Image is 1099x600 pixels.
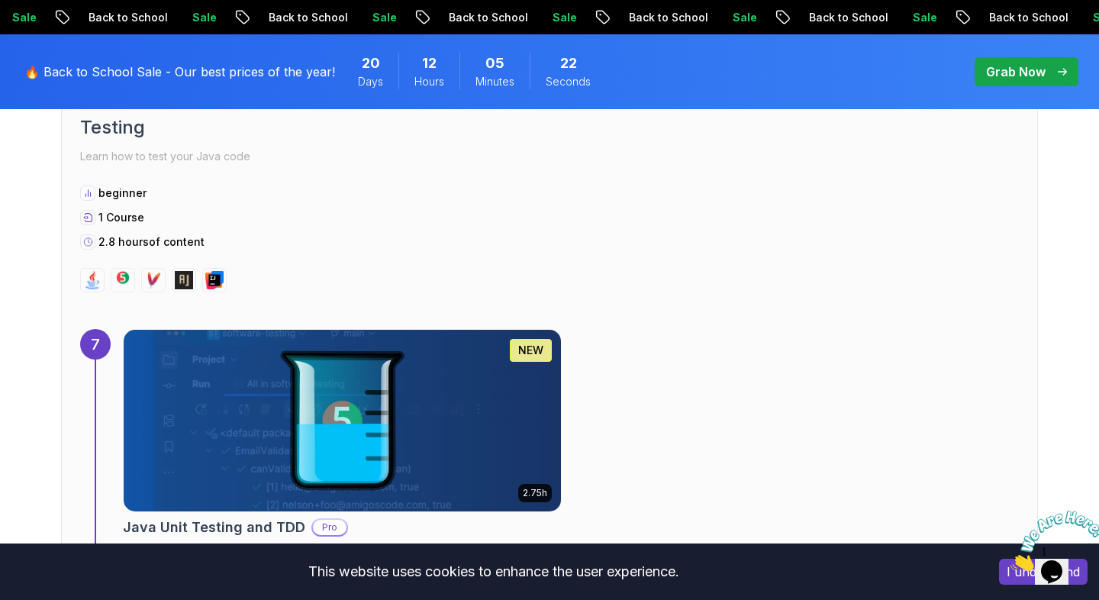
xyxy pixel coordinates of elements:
[80,329,111,360] div: 7
[123,329,562,573] a: Java Unit Testing and TDD card2.75hNEWJava Unit Testing and TDDProMaster Java Unit Testing and Te...
[485,53,504,74] span: 5 Minutes
[98,234,205,250] p: 2.8 hours of content
[83,271,102,289] img: java logo
[523,487,547,499] p: 2.75h
[899,10,948,25] p: Sale
[358,74,383,89] span: Days
[123,543,562,573] p: Master Java Unit Testing and Test-Driven Development (TDD) to build robust, maintainable, and bug...
[986,63,1046,81] p: Grab Now
[999,559,1088,585] button: Accept cookies
[539,10,588,25] p: Sale
[313,520,346,535] p: Pro
[255,10,359,25] p: Back to School
[414,74,444,89] span: Hours
[179,10,227,25] p: Sale
[475,74,514,89] span: Minutes
[144,271,163,289] img: maven logo
[175,271,193,289] img: assertj logo
[6,6,12,19] span: 1
[362,53,380,74] span: 20 Days
[560,53,577,74] span: 22 Seconds
[98,211,144,224] span: 1 Course
[124,330,561,511] img: Java Unit Testing and TDD card
[975,10,1079,25] p: Back to School
[546,74,591,89] span: Seconds
[24,63,335,81] p: 🔥 Back to School Sale - Our best prices of the year!
[795,10,899,25] p: Back to School
[422,53,437,74] span: 12 Hours
[435,10,539,25] p: Back to School
[123,517,305,538] h2: Java Unit Testing and TDD
[114,271,132,289] img: junit logo
[75,10,179,25] p: Back to School
[205,271,224,289] img: intellij logo
[11,555,976,589] div: This website uses cookies to enhance the user experience.
[719,10,768,25] p: Sale
[518,343,543,358] p: NEW
[6,6,101,66] img: Chat attention grabber
[615,10,719,25] p: Back to School
[80,146,1019,167] p: Learn how to test your Java code
[80,115,1019,140] h2: Testing
[1004,505,1099,577] iframe: chat widget
[359,10,408,25] p: Sale
[98,185,147,201] p: beginner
